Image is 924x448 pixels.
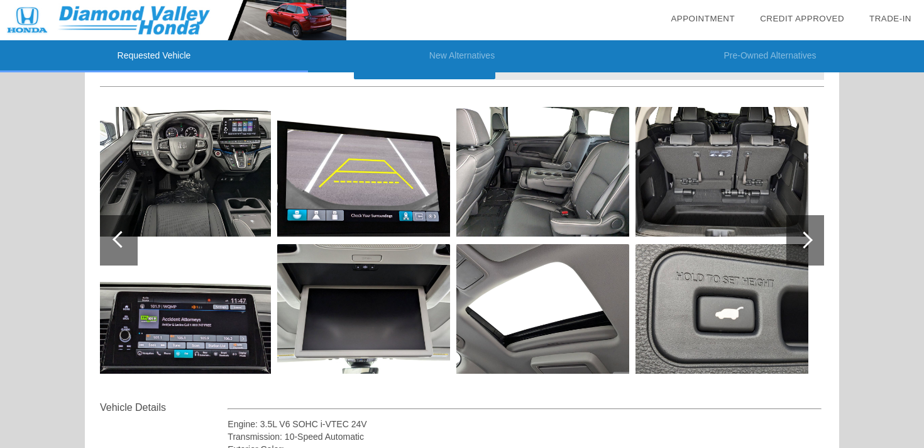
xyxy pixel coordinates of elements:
li: New Alternatives [308,40,616,72]
img: 8011ccfd-0190-402a-8f56-6ab7928a3d59.jpg [456,107,629,237]
img: 77e9aa4d-37fc-4d7c-b960-a698a02d0954.jpg [277,107,450,237]
img: b14a1aac-aaa7-42b3-a2f2-ed37d878704e.jpg [98,107,271,237]
div: Vehicle Details [100,400,228,415]
img: a9f07275-2fb6-424a-afa2-b55ce7d5eb55.jpg [635,244,808,374]
div: Transmission: 10-Speed Automatic [228,430,822,443]
img: e282bfb1-7bac-405d-9f88-179da0146c70.jpg [456,244,629,374]
a: Trade-In [869,14,911,23]
img: 5fa0a145-86c9-4a54-9a85-d6827bd5b1f9.jpg [277,244,450,374]
a: Appointment [671,14,735,23]
li: Pre-Owned Alternatives [616,40,924,72]
img: a5f93b87-9b8d-4566-a320-4a4b2843a6b3.jpg [98,244,271,374]
img: d06ae5ee-5107-4c48-ab25-986fe3e1d151.jpg [635,107,808,237]
a: Credit Approved [760,14,844,23]
div: Engine: 3.5L V6 SOHC i-VTEC 24V [228,418,822,430]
